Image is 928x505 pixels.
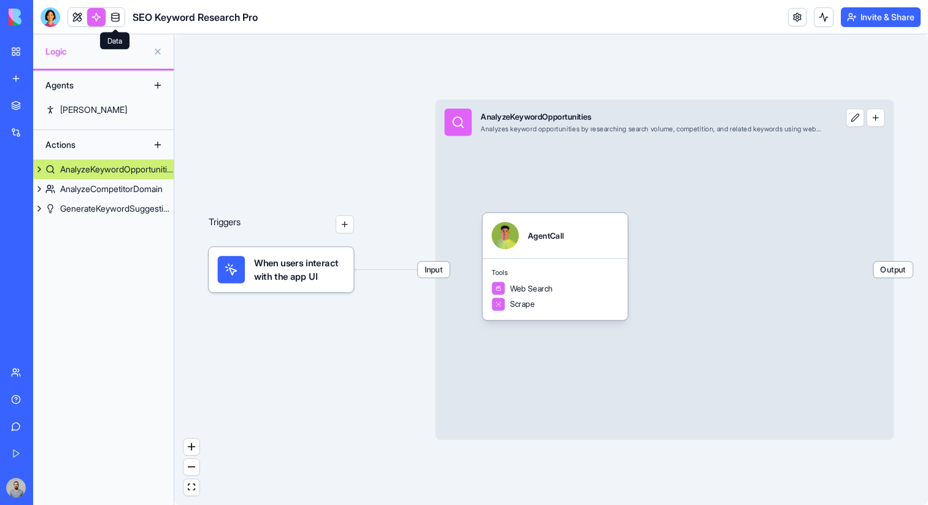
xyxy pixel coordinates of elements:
div: Actions [39,135,137,155]
div: [PERSON_NAME] [60,104,127,116]
a: [PERSON_NAME] [33,100,174,120]
div: Agents [39,75,137,95]
div: AnalyzeKeywordOpportunities [60,163,174,175]
img: image_123650291_bsq8ao.jpg [6,478,26,498]
div: Data [100,33,130,50]
div: AnalyzeCompetitorDomain [60,183,163,195]
a: AnalyzeCompetitorDomain [33,179,174,199]
div: Triggers [209,179,354,293]
div: Analyzes keyword opportunities by researching search volume, competition, and related keywords us... [481,125,821,134]
button: Invite & Share [841,7,921,27]
span: When users interact with the app UI [254,256,345,283]
span: Scrape [510,299,535,310]
button: fit view [184,479,199,496]
div: GenerateKeywordSuggestions [60,202,174,215]
div: AnalyzeKeywordOpportunities [481,111,821,122]
p: Triggers [209,215,241,234]
span: Web Search [510,283,553,294]
span: Logic [45,45,148,58]
div: When users interact with the app UI [209,247,354,293]
img: logo [9,9,85,26]
div: AgentCallToolsWeb SearchScrape [482,213,628,320]
span: SEO Keyword Research Pro [133,10,258,25]
span: Input [418,262,450,278]
div: InputAnalyzeKeywordOpportunitiesAnalyzes keyword opportunities by researching search volume, comp... [435,99,894,439]
button: zoom out [184,459,199,476]
a: AnalyzeKeywordOpportunities [33,160,174,179]
button: zoom in [184,439,199,455]
div: AgentCall [528,230,563,241]
span: Output [873,262,913,278]
span: Tools [492,268,619,277]
a: GenerateKeywordSuggestions [33,199,174,218]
